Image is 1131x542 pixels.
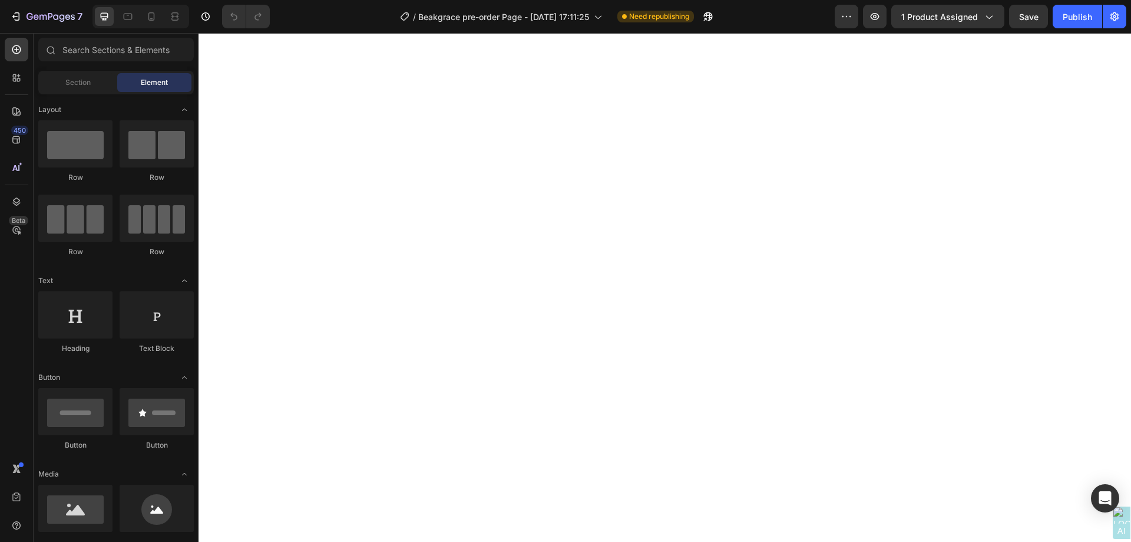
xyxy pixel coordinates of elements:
[38,38,194,61] input: Search Sections & Elements
[77,9,82,24] p: 7
[65,77,91,88] span: Section
[120,440,194,451] div: Button
[38,104,61,115] span: Layout
[38,343,113,354] div: Heading
[38,172,113,183] div: Row
[38,372,60,383] span: Button
[38,440,113,451] div: Button
[120,247,194,257] div: Row
[141,77,168,88] span: Element
[38,247,113,257] div: Row
[222,5,270,28] div: Undo/Redo
[1091,484,1119,513] div: Open Intercom Messenger
[38,469,59,479] span: Media
[11,126,28,135] div: 450
[9,216,28,225] div: Beta
[175,271,194,290] span: Toggle open
[175,465,194,484] span: Toggle open
[5,5,88,28] button: 7
[1063,11,1092,23] div: Publish
[175,100,194,119] span: Toggle open
[199,33,1131,542] iframe: Design area
[38,275,53,286] span: Text
[629,11,689,22] span: Need republishing
[120,343,194,354] div: Text Block
[418,11,589,23] span: Beakgrace pre-order Page - [DATE] 17:11:25
[1019,12,1039,22] span: Save
[1053,5,1102,28] button: Publish
[413,11,416,23] span: /
[120,172,194,183] div: Row
[891,5,1004,28] button: 1 product assigned
[1009,5,1048,28] button: Save
[901,11,978,23] span: 1 product assigned
[175,368,194,387] span: Toggle open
